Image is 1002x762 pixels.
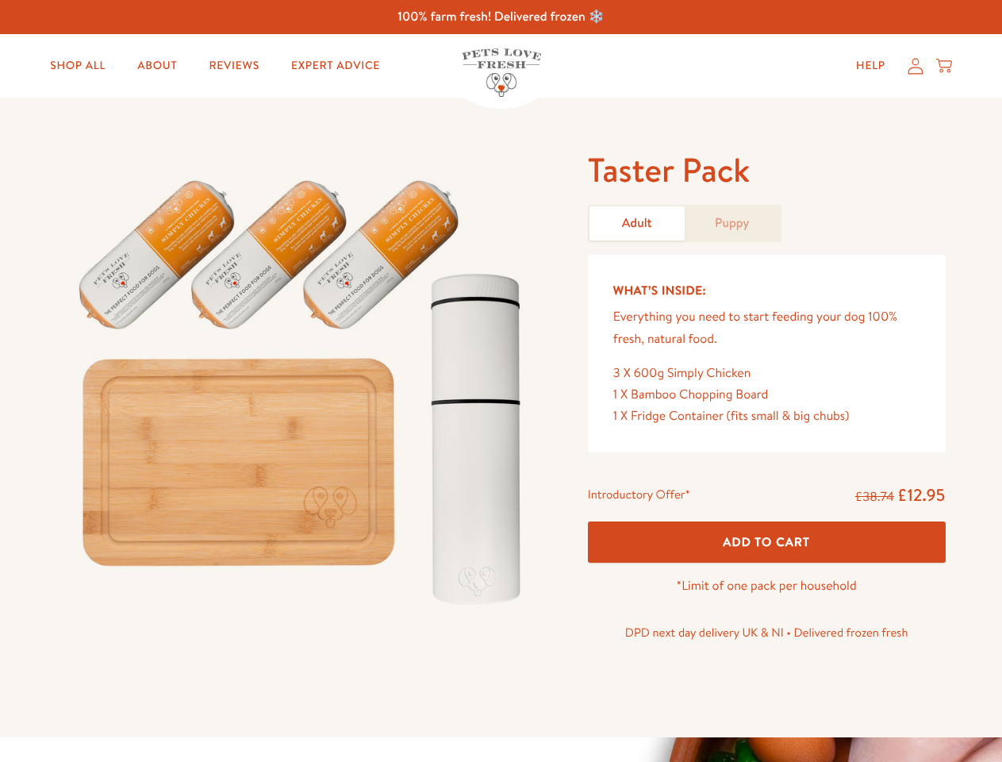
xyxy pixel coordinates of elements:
p: Everything you need to start feeding your dog 100% fresh, natural food. [613,306,920,349]
a: Shop All [37,50,118,82]
span: 1 X Bamboo Chopping Board [613,386,769,403]
button: Add To Cart [588,521,946,564]
a: Adult [589,206,685,241]
h5: What’s Inside: [613,280,920,301]
a: Puppy [685,206,780,241]
a: Expert Advice [278,50,393,82]
span: Add To Cart [723,533,810,550]
div: Introductory Offer* [588,484,690,508]
span: £12.95 [897,483,946,506]
img: Taster Pack - Adult [57,148,550,622]
a: Help [843,50,898,82]
a: About [125,50,190,82]
s: £38.74 [855,488,894,506]
p: DPD next day delivery UK & NI • Delivered frozen fresh [588,622,946,643]
img: Pets Love Fresh [462,48,541,97]
a: Reviews [196,50,271,82]
h1: Taster Pack [588,148,946,192]
div: 3 X 600g Simply Chicken [613,363,920,384]
p: *Limit of one pack per household [588,575,946,597]
div: 1 X Fridge Container (fits small & big chubs) [613,406,920,427]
